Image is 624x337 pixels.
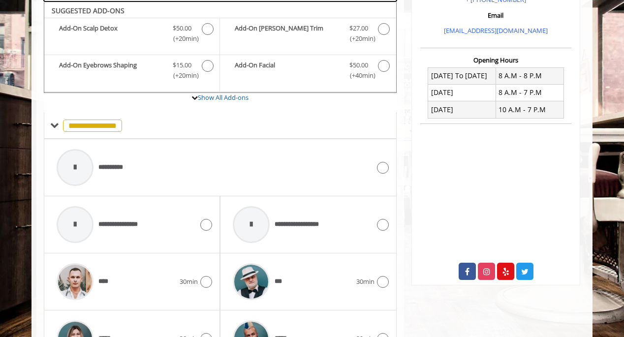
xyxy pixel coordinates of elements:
[59,60,163,81] b: Add-On Eyebrows Shaping
[344,33,373,44] span: (+20min )
[420,57,571,63] h3: Opening Hours
[52,6,125,15] b: SUGGESTED ADD-ONS
[180,276,198,287] span: 30min
[496,101,563,118] td: 10 A.M - 7 P.M
[173,23,191,33] span: $50.00
[344,70,373,81] span: (+40min )
[349,23,368,33] span: $27.00
[235,60,339,81] b: Add-On Facial
[44,1,397,93] div: The Made Man Haircut Add-onS
[496,84,563,101] td: 8 A.M - 7 P.M
[428,84,496,101] td: [DATE]
[496,67,563,84] td: 8 A.M - 8 P.M
[423,12,569,19] h3: Email
[49,60,215,83] label: Add-On Eyebrows Shaping
[59,23,163,44] b: Add-On Scalp Detox
[225,23,391,46] label: Add-On Beard Trim
[356,276,374,287] span: 30min
[225,60,391,83] label: Add-On Facial
[235,23,339,44] b: Add-On [PERSON_NAME] Trim
[173,60,191,70] span: $15.00
[168,33,197,44] span: (+20min )
[444,26,548,35] a: [EMAIL_ADDRESS][DOMAIN_NAME]
[428,101,496,118] td: [DATE]
[168,70,197,81] span: (+20min )
[198,93,249,102] a: Show All Add-ons
[349,60,368,70] span: $50.00
[428,67,496,84] td: [DATE] To [DATE]
[49,23,215,46] label: Add-On Scalp Detox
